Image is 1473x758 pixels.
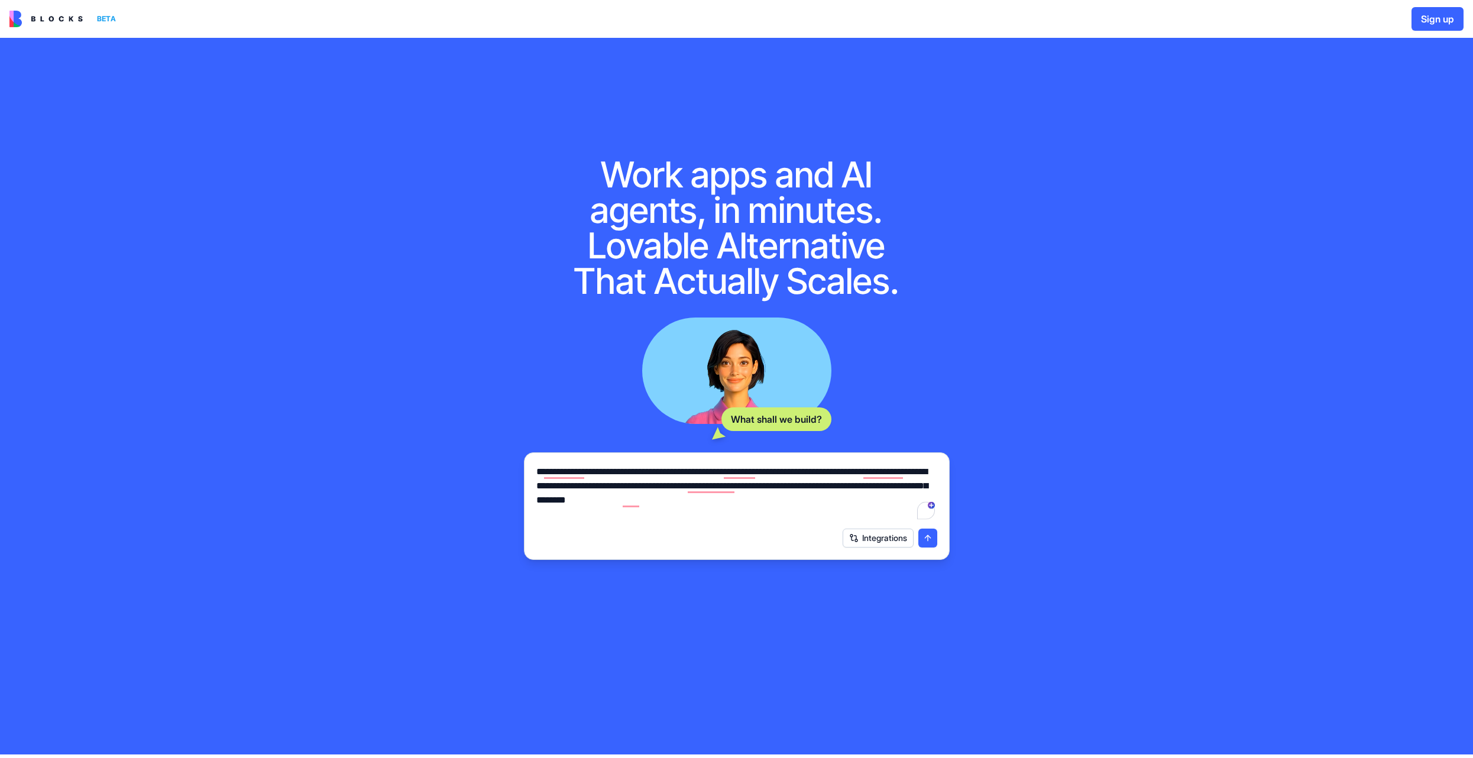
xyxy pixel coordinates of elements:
button: Integrations [843,529,914,548]
textarea: To enrich screen reader interactions, please activate Accessibility in Grammarly extension settings [536,465,937,521]
div: BETA [92,11,121,27]
button: Sign up [1412,7,1464,31]
h1: Work apps and AI agents, in minutes. Lovable Alternative That Actually Scales. [566,157,907,299]
div: What shall we build? [721,407,831,431]
img: logo [9,11,83,27]
a: BETA [9,11,121,27]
